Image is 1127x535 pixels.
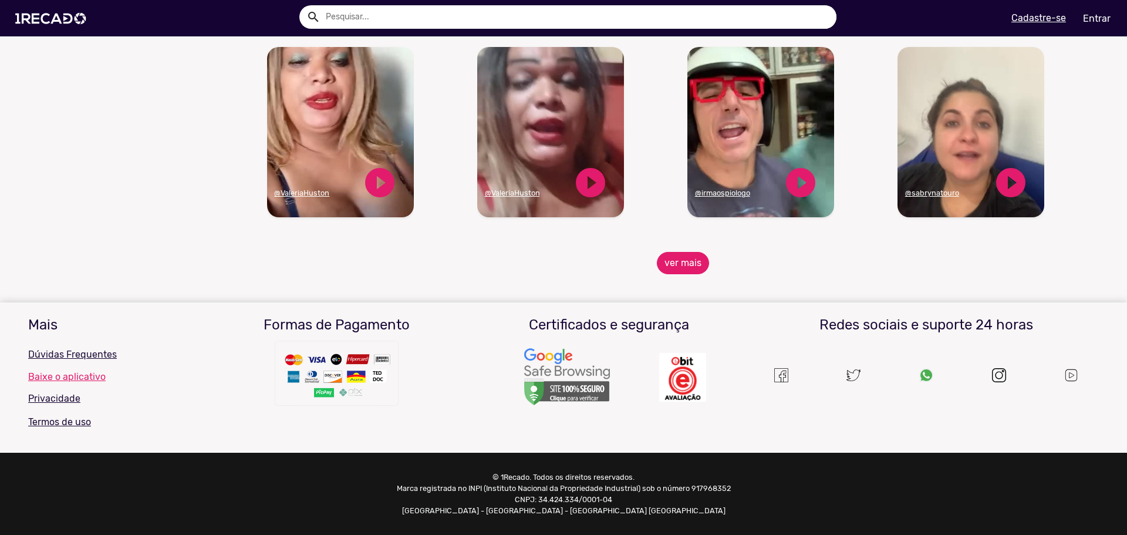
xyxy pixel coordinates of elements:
[695,189,750,197] u: @irmaospiologo
[523,348,611,408] img: Um recado,1Recado,1 recado,vídeo de famosos,site para pagar famosos,vídeos e lives exclusivas de ...
[28,415,192,429] p: Termos de uso
[392,472,735,517] p: © 1Recado. Todos os direitos reservados. Marca registrada no INPI (Instituto Nacional da Propried...
[774,368,788,382] img: Um recado,1Recado,1 recado,vídeo de famosos,site para pagar famosos,vídeos e lives exclusivas de ...
[302,6,323,26] button: Example home icon
[1075,8,1118,29] a: Entrar
[993,165,1028,200] a: play_circle_filled
[846,368,861,382] img: twitter.svg
[1064,368,1079,383] img: Um recado,1Recado,1 recado,vídeo de famosos,site para pagar famosos,vídeos e lives exclusivas de ...
[210,317,464,334] h3: Formas de Pagamento
[272,338,401,415] img: Um recado,1Recado,1 recado,vídeo de famosos,site para pagar famosos,vídeos e lives exclusivas de ...
[1011,12,1066,23] u: Cadastre-se
[267,47,414,217] video: Seu navegador não reproduz vídeo em HTML5
[477,47,624,217] video: Seu navegador não reproduz vídeo em HTML5
[919,368,933,382] img: Um recado,1Recado,1 recado,vídeo de famosos,site para pagar famosos,vídeos e lives exclusivas de ...
[754,317,1099,334] h3: Redes sociais e suporte 24 horas
[28,371,192,382] a: Baixe o aplicativo
[573,165,608,200] a: play_circle_filled
[897,47,1044,217] video: Seu navegador não reproduz vídeo em HTML5
[274,189,329,197] u: @ValeriaHuston
[905,189,959,197] u: @sabrynatouro
[783,165,818,200] a: play_circle_filled
[28,348,192,362] p: Dúvidas Frequentes
[657,252,709,274] button: ver mais
[362,165,397,200] a: play_circle_filled
[306,10,320,24] mat-icon: Example home icon
[687,47,834,217] video: Seu navegador não reproduz vídeo em HTML5
[482,317,737,334] h3: Certificados e segurança
[28,317,192,334] h3: Mais
[659,353,706,402] img: Um recado,1Recado,1 recado,vídeo de famosos,site para pagar famosos,vídeos e lives exclusivas de ...
[992,368,1006,382] img: instagram.svg
[485,189,540,197] u: @ValeriaHuston
[28,392,192,406] p: Privacidade
[317,5,836,29] input: Pesquisar...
